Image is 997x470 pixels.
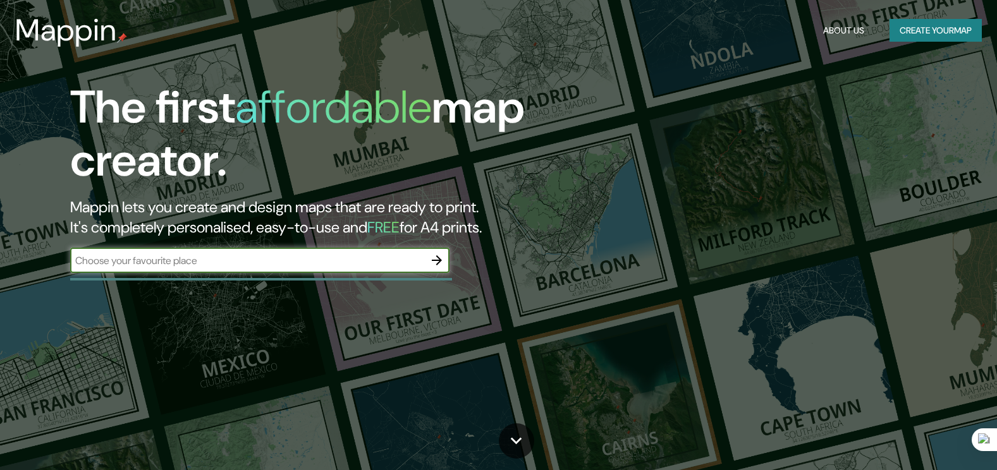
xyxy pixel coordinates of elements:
[235,78,432,136] h1: affordable
[367,217,400,237] h5: FREE
[818,19,869,42] button: About Us
[70,253,424,268] input: Choose your favourite place
[70,197,569,238] h2: Mappin lets you create and design maps that are ready to print. It's completely personalised, eas...
[117,33,127,43] img: mappin-pin
[70,81,569,197] h1: The first map creator.
[15,13,117,48] h3: Mappin
[890,19,982,42] button: Create yourmap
